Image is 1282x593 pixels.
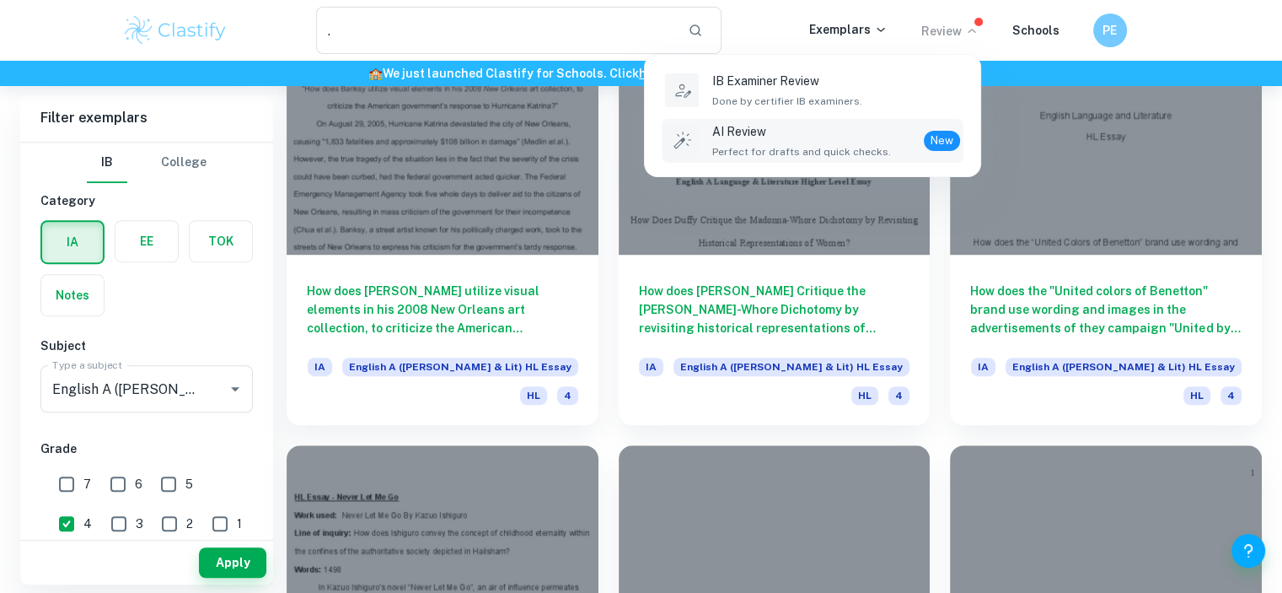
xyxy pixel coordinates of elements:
[924,132,960,149] span: New
[712,72,862,90] p: IB Examiner Review
[662,119,963,163] a: AI ReviewPerfect for drafts and quick checks.New
[712,122,891,141] p: AI Review
[712,144,891,159] span: Perfect for drafts and quick checks.
[712,94,862,109] span: Done by certifier IB examiners.
[662,68,963,112] a: IB Examiner ReviewDone by certifier IB examiners.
